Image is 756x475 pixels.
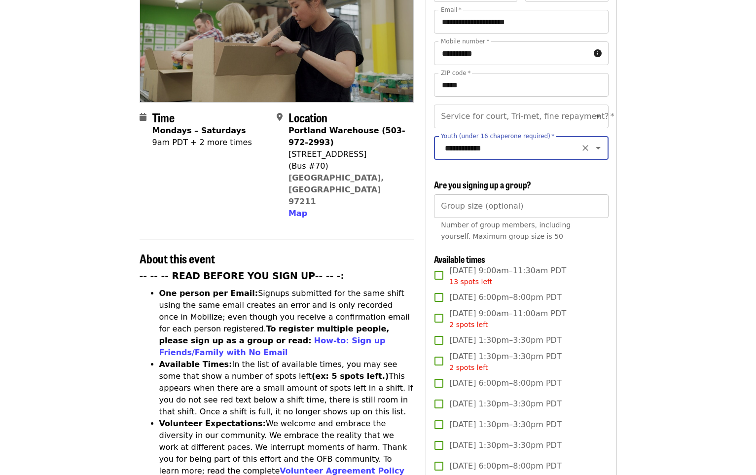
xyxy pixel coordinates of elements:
div: (Bus #70) [288,160,406,172]
div: [STREET_ADDRESS] [288,148,406,160]
span: [DATE] 1:30pm–3:30pm PDT [449,439,561,451]
span: About this event [140,250,215,267]
span: [DATE] 9:00am–11:30am PDT [449,265,566,287]
strong: Available Times: [159,360,232,369]
button: Clear [578,141,592,155]
span: 2 spots left [449,364,488,371]
span: [DATE] 1:30pm–3:30pm PDT [449,419,561,431]
span: [DATE] 6:00pm–8:00pm PDT [449,377,561,389]
div: 9am PDT + 2 more times [152,137,252,148]
label: Mobile number [441,38,489,44]
strong: -- -- -- READ BEFORE YOU SIGN UP-- -- -: [140,271,345,281]
button: Open [591,141,605,155]
i: calendar icon [140,112,146,122]
i: map-marker-alt icon [277,112,283,122]
input: ZIP code [434,73,608,97]
strong: Mondays – Saturdays [152,126,246,135]
i: circle-info icon [594,49,602,58]
span: [DATE] 1:30pm–3:30pm PDT [449,398,561,410]
button: Map [288,208,307,219]
span: [DATE] 6:00pm–8:00pm PDT [449,460,561,472]
button: Open [591,110,605,123]
li: In the list of available times, you may see some that show a number of spots left This appears wh... [159,359,414,418]
a: [GEOGRAPHIC_DATA], [GEOGRAPHIC_DATA] 97211 [288,173,384,206]
label: Youth (under 16 chaperone required) [441,133,554,139]
span: [DATE] 6:00pm–8:00pm PDT [449,292,561,303]
span: Time [152,109,175,126]
input: Email [434,10,608,34]
strong: (ex: 5 spots left.) [312,371,389,381]
li: Signups submitted for the same shift using the same email creates an error and is only recorded o... [159,288,414,359]
span: [DATE] 9:00am–11:00am PDT [449,308,566,330]
a: How-to: Sign up Friends/Family with No Email [159,336,386,357]
label: Email [441,7,462,13]
strong: Volunteer Expectations: [159,419,266,428]
span: 13 spots left [449,278,492,286]
strong: To register multiple people, please sign up as a group or read: [159,324,390,345]
span: Available times [434,253,485,265]
input: [object Object] [434,194,608,218]
span: [DATE] 1:30pm–3:30pm PDT [449,334,561,346]
span: Map [288,209,307,218]
strong: Portland Warehouse (503-972-2993) [288,126,405,147]
label: ZIP code [441,70,470,76]
span: 2 spots left [449,321,488,329]
strong: One person per Email: [159,289,258,298]
span: Are you signing up a group? [434,178,531,191]
span: Number of group members, including yourself. Maximum group size is 50 [441,221,571,240]
input: Mobile number [434,41,589,65]
span: Location [288,109,327,126]
span: [DATE] 1:30pm–3:30pm PDT [449,351,561,373]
